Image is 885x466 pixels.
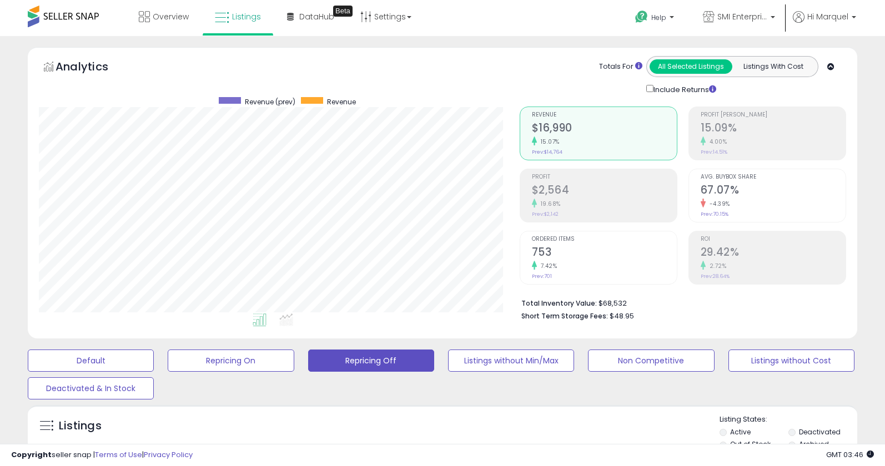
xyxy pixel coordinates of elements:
button: Repricing On [168,349,294,372]
b: Short Term Storage Fees: [521,311,608,321]
small: 19.68% [537,200,561,208]
p: Listing States: [720,414,857,425]
label: Active [730,427,751,437]
small: 4.00% [706,138,727,146]
button: Non Competitive [588,349,714,372]
label: Deactivated [799,427,841,437]
a: Help [626,2,685,36]
button: Repricing Off [308,349,434,372]
h2: $2,564 [532,184,677,199]
span: $48.95 [610,311,634,321]
button: Default [28,349,154,372]
strong: Copyright [11,449,52,460]
span: Listings [232,11,261,22]
h5: Analytics [56,59,130,77]
span: Avg. Buybox Share [701,174,846,180]
button: Listings without Min/Max [448,349,574,372]
div: Include Returns [638,83,730,95]
h5: Listings [59,418,102,434]
button: Deactivated & In Stock [28,377,154,399]
span: Hi Marquel [807,11,848,22]
span: DataHub [299,11,334,22]
span: SMI Enterprise [717,11,767,22]
button: All Selected Listings [650,59,732,74]
span: Profit [PERSON_NAME] [701,112,846,118]
a: Privacy Policy [144,449,193,460]
small: Prev: 701 [532,273,552,280]
div: Totals For [599,62,642,72]
span: Revenue [327,97,356,107]
h2: 15.09% [701,121,846,136]
small: 7.42% [537,262,557,270]
h2: 753 [532,246,677,261]
small: Prev: $14,764 [532,149,562,155]
div: Tooltip anchor [333,6,353,17]
h2: 67.07% [701,184,846,199]
span: Ordered Items [532,236,677,242]
small: Prev: 14.51% [701,149,727,155]
span: Revenue [532,112,677,118]
small: Prev: $2,142 [532,211,559,217]
b: Total Inventory Value: [521,298,597,308]
h2: 29.42% [701,246,846,261]
div: seller snap | | [11,450,193,460]
span: Help [651,13,666,22]
span: 2025-09-10 03:46 GMT [826,449,874,460]
a: Hi Marquel [793,11,856,36]
span: Revenue (prev) [245,97,295,107]
i: Get Help [635,10,648,24]
button: Listings without Cost [728,349,854,372]
a: Terms of Use [95,449,142,460]
small: 2.72% [706,262,727,270]
h2: $16,990 [532,121,677,136]
li: $68,532 [521,296,838,309]
small: -4.39% [706,200,730,208]
small: 15.07% [537,138,560,146]
small: Prev: 70.15% [701,211,728,217]
span: Overview [153,11,189,22]
small: Prev: 28.64% [701,273,730,280]
span: Profit [532,174,677,180]
button: Listings With Cost [732,59,814,74]
span: ROI [701,236,846,242]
